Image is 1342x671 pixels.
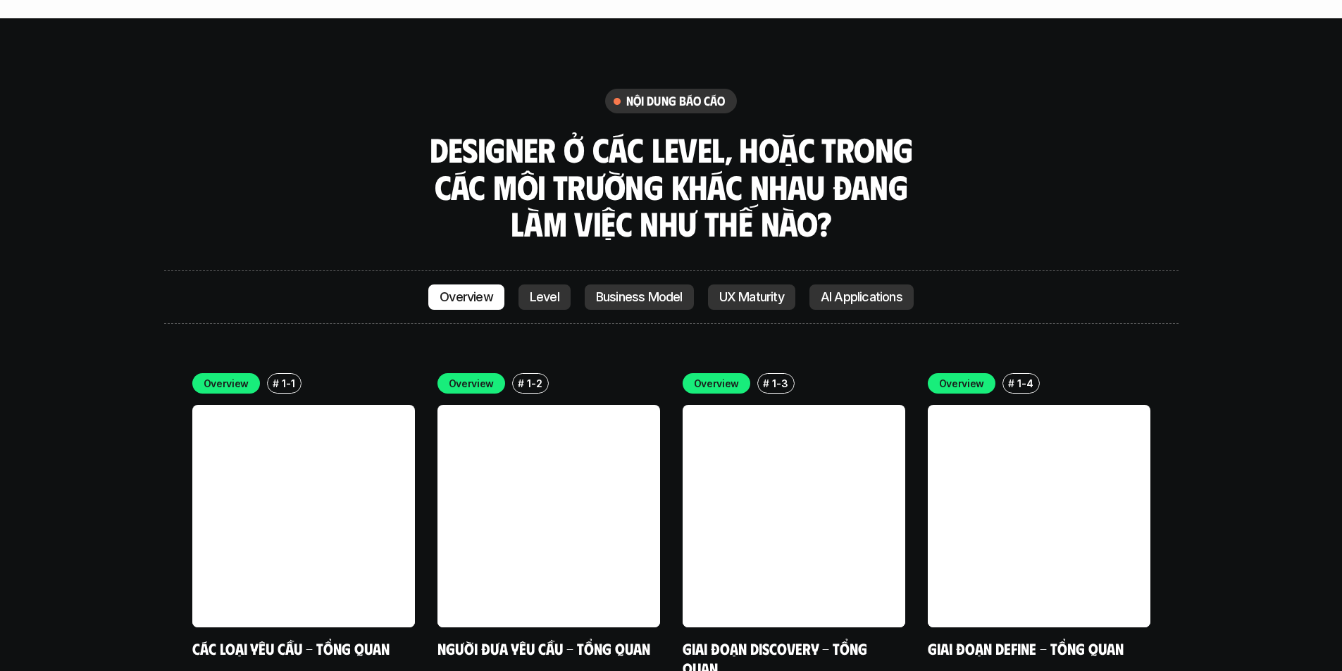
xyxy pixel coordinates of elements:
[204,376,249,391] p: Overview
[694,376,740,391] p: Overview
[928,639,1124,658] a: Giai đoạn Define - Tổng quan
[626,93,726,109] h6: nội dung báo cáo
[585,284,694,310] a: Business Model
[596,290,683,304] p: Business Model
[530,290,559,304] p: Level
[282,376,294,391] p: 1-1
[719,290,784,304] p: UX Maturity
[518,284,571,310] a: Level
[708,284,795,310] a: UX Maturity
[1017,376,1033,391] p: 1-4
[425,131,918,242] h3: Designer ở các level, hoặc trong các môi trường khác nhau đang làm việc như thế nào?
[428,284,504,310] a: Overview
[437,639,650,658] a: Người đưa yêu cầu - Tổng quan
[763,378,769,389] h6: #
[821,290,902,304] p: AI Applications
[449,376,495,391] p: Overview
[518,378,524,389] h6: #
[772,376,788,391] p: 1-3
[1008,378,1014,389] h6: #
[192,639,390,658] a: Các loại yêu cầu - Tổng quan
[939,376,985,391] p: Overview
[440,290,493,304] p: Overview
[809,284,914,310] a: AI Applications
[273,378,279,389] h6: #
[527,376,542,391] p: 1-2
